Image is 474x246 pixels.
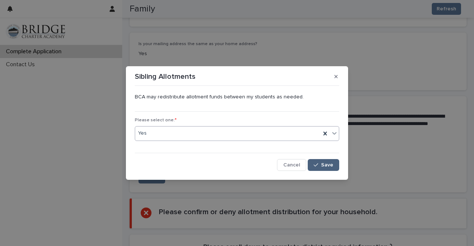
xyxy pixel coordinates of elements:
button: Cancel [277,159,306,171]
span: Cancel [283,162,300,168]
span: Yes [138,129,147,137]
span: Please select one: [135,118,177,122]
button: Save [308,159,339,171]
p: Sibling Allotments [135,72,196,81]
span: Save [321,162,333,168]
p: BCA may redistribute allotment funds between my students as needed. [135,94,339,100]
